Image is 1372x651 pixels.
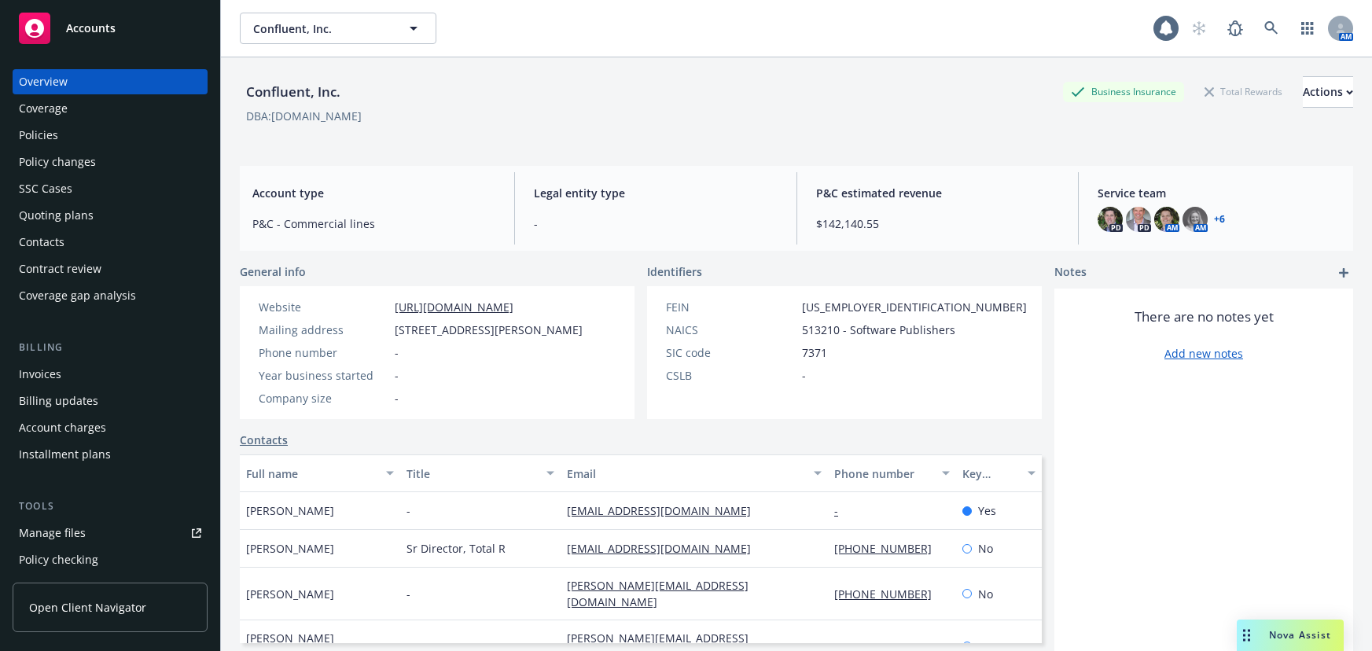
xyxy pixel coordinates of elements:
[534,185,777,201] span: Legal entity type
[1237,620,1344,651] button: Nova Assist
[19,362,61,387] div: Invoices
[29,599,146,616] span: Open Client Navigator
[252,185,495,201] span: Account type
[406,465,537,482] div: Title
[978,540,993,557] span: No
[1164,345,1243,362] a: Add new notes
[13,69,208,94] a: Overview
[567,465,804,482] div: Email
[13,230,208,255] a: Contacts
[666,344,796,361] div: SIC code
[66,22,116,35] span: Accounts
[666,367,796,384] div: CSLB
[13,498,208,514] div: Tools
[1183,207,1208,232] img: photo
[834,465,932,482] div: Phone number
[259,299,388,315] div: Website
[406,586,410,602] span: -
[1063,82,1184,101] div: Business Insurance
[246,540,334,557] span: [PERSON_NAME]
[1054,263,1087,282] span: Notes
[13,362,208,387] a: Invoices
[13,6,208,50] a: Accounts
[647,263,702,280] span: Identifiers
[802,322,955,338] span: 513210 - Software Publishers
[13,415,208,440] a: Account charges
[1154,207,1179,232] img: photo
[666,322,796,338] div: NAICS
[978,502,996,519] span: Yes
[13,442,208,467] a: Installment plans
[1334,263,1353,282] a: add
[1214,215,1225,224] a: +6
[19,283,136,308] div: Coverage gap analysis
[802,344,827,361] span: 7371
[13,96,208,121] a: Coverage
[1126,207,1151,232] img: photo
[395,390,399,406] span: -
[395,367,399,384] span: -
[240,454,400,492] button: Full name
[19,203,94,228] div: Quoting plans
[834,541,944,556] a: [PHONE_NUMBER]
[802,367,806,384] span: -
[240,13,436,44] button: Confluent, Inc.
[834,503,851,518] a: -
[1292,13,1323,44] a: Switch app
[252,215,495,232] span: P&C - Commercial lines
[1303,76,1353,108] button: Actions
[956,454,1042,492] button: Key contact
[1269,628,1331,642] span: Nova Assist
[1098,207,1123,232] img: photo
[259,344,388,361] div: Phone number
[259,390,388,406] div: Company size
[1219,13,1251,44] a: Report a Bug
[19,520,86,546] div: Manage files
[1098,185,1341,201] span: Service team
[246,465,377,482] div: Full name
[259,367,388,384] div: Year business started
[400,454,561,492] button: Title
[19,69,68,94] div: Overview
[962,465,1018,482] div: Key contact
[1237,620,1256,651] div: Drag to move
[395,322,583,338] span: [STREET_ADDRESS][PERSON_NAME]
[19,388,98,414] div: Billing updates
[13,123,208,148] a: Policies
[240,82,347,102] div: Confluent, Inc.
[19,442,111,467] div: Installment plans
[406,540,506,557] span: Sr Director, Total R
[13,203,208,228] a: Quoting plans
[19,149,96,175] div: Policy changes
[802,299,1027,315] span: [US_EMPLOYER_IDENTIFICATION_NUMBER]
[253,20,389,37] span: Confluent, Inc.
[19,256,101,281] div: Contract review
[1197,82,1290,101] div: Total Rewards
[1303,77,1353,107] div: Actions
[816,215,1059,232] span: $142,140.55
[828,454,956,492] button: Phone number
[978,586,993,602] span: No
[406,502,410,519] span: -
[19,176,72,201] div: SSC Cases
[395,300,513,314] a: [URL][DOMAIN_NAME]
[666,299,796,315] div: FEIN
[19,415,106,440] div: Account charges
[13,283,208,308] a: Coverage gap analysis
[240,263,306,280] span: General info
[13,340,208,355] div: Billing
[561,454,828,492] button: Email
[19,123,58,148] div: Policies
[19,547,98,572] div: Policy checking
[534,215,777,232] span: -
[816,185,1059,201] span: P&C estimated revenue
[13,520,208,546] a: Manage files
[13,176,208,201] a: SSC Cases
[567,541,763,556] a: [EMAIL_ADDRESS][DOMAIN_NAME]
[13,256,208,281] a: Contract review
[13,149,208,175] a: Policy changes
[834,587,944,601] a: [PHONE_NUMBER]
[1256,13,1287,44] a: Search
[240,432,288,448] a: Contacts
[19,230,64,255] div: Contacts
